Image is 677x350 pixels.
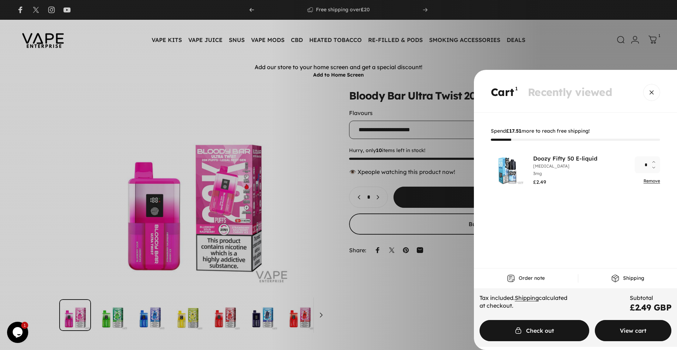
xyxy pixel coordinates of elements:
[623,275,644,282] span: Shipping
[528,87,612,99] button: Recently viewed
[630,303,671,312] div: £2.49 GBP
[533,178,597,186] div: £2.49
[506,128,522,134] span: £17.51
[652,165,660,173] button: Decrease quantity for Doozy Fifty 50 E-liquid
[595,320,671,341] a: View cart
[528,85,612,99] span: Recently viewed
[519,275,545,282] span: Order note
[533,155,597,162] a: Doozy Fifty 50 E-liquid
[644,178,660,183] a: Remove
[480,320,589,341] button: Check out
[474,274,578,283] button: Order note
[491,128,660,134] span: Spend more to reach free shipping!
[533,171,542,176] dd: 3mg
[7,322,30,343] iframe: chat widget
[643,84,660,101] button: Close
[491,153,525,187] img: Doozy Fifty 50 E-liquid
[480,294,573,312] div: Tax included. calculated at checkout.
[635,156,660,173] input: Quantity for Doozy Fifty 50 E-liquid
[533,163,569,169] dd: [MEDICAL_DATA]
[652,156,660,165] button: Increase quantity for Doozy Fifty 50 E-liquid
[515,294,539,301] a: Shipping
[630,294,671,302] span: Subtotal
